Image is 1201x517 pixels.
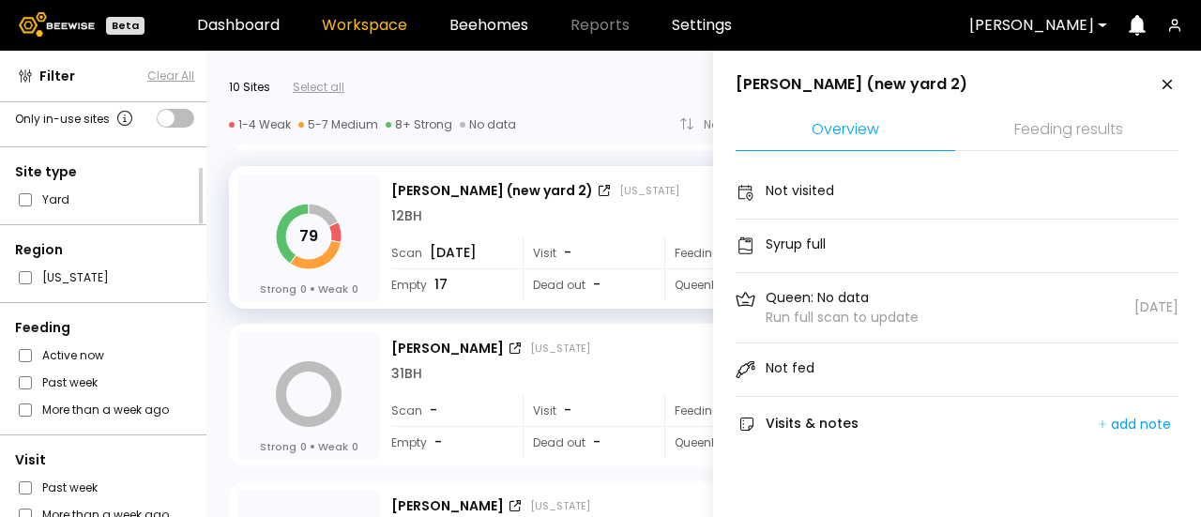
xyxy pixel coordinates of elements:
span: - [593,275,600,295]
div: Empty [391,269,509,300]
span: - [564,401,571,420]
label: [US_STATE] [42,267,109,287]
div: [US_STATE] [619,183,679,198]
div: No data [460,117,516,132]
label: Yard [42,190,69,209]
div: Strong Weak [260,281,358,297]
span: - [564,243,571,263]
div: Visit [15,450,194,470]
button: add note [1090,411,1178,437]
div: Visits & notes [736,413,859,435]
tspan: 79 [299,225,318,247]
div: Feeding [15,318,194,338]
div: Run full scan to update [766,308,919,327]
div: Strong Weak [260,439,358,454]
div: add note [1098,416,1171,433]
div: North to South [704,119,798,130]
span: 17 [434,275,448,295]
div: [PERSON_NAME] (new yard 2) [736,74,967,95]
div: [US_STATE] [530,341,590,356]
div: Feeding [664,237,793,268]
div: Syrup full [766,235,826,257]
div: Queenless [664,269,793,300]
span: 0 [352,439,358,454]
label: Past week [42,478,98,497]
div: Queenless [664,427,793,458]
div: Only in-use sites [15,107,136,129]
div: Dead out [523,269,651,300]
div: 8+ Strong [386,117,452,132]
label: Past week [42,373,98,392]
span: - [593,433,600,452]
img: Beewise logo [19,12,95,37]
div: Scan [391,237,509,268]
span: Reports [570,18,630,33]
div: 12 BH [391,206,422,226]
div: Region [15,240,194,260]
span: Filter [39,67,75,86]
div: [PERSON_NAME] (new yard 2) [391,181,593,201]
a: Workspace [322,18,407,33]
div: Not visited [766,181,834,204]
a: Beehomes [449,18,528,33]
div: 5-7 Medium [298,117,378,132]
div: [DATE] [1134,297,1178,317]
div: Dead out [523,427,651,458]
span: 0 [352,281,358,297]
div: Queen: No data [766,288,919,327]
a: Settings [672,18,732,33]
div: [PERSON_NAME] [391,339,504,358]
div: Empty [391,427,509,458]
div: Beta [106,17,144,35]
label: Active now [42,345,104,365]
div: Select all [293,79,344,96]
span: - [430,401,437,420]
li: Feeding results [959,111,1178,151]
div: Visit [523,237,651,268]
div: Scan [391,395,509,426]
a: Dashboard [197,18,280,33]
div: [PERSON_NAME] [391,496,504,516]
div: Site type [15,162,194,182]
div: 10 Sites [229,79,270,96]
span: - [434,433,442,452]
div: 31 BH [391,364,422,384]
div: 1-4 Weak [229,117,291,132]
label: More than a week ago [42,400,169,419]
li: Overview [736,111,955,151]
span: [DATE] [430,243,477,263]
button: Clear All [147,68,194,84]
span: 0 [300,439,307,454]
div: Visit [523,395,651,426]
div: Feeding [664,395,793,426]
span: 0 [300,281,307,297]
div: [US_STATE] [530,498,590,513]
div: Not fed [766,358,814,381]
